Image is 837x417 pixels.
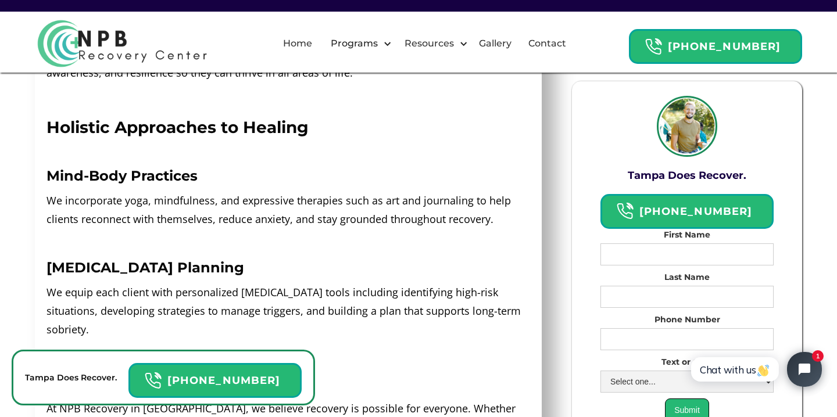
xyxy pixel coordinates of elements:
p: ‍ [46,88,530,106]
img: Header Calendar Icons [144,372,162,390]
a: Home [276,25,319,62]
a: Contact [521,25,573,62]
label: Text or Call? [600,355,774,367]
strong: [PHONE_NUMBER] [639,204,752,217]
label: Phone Number [600,313,774,325]
div: Resources [395,25,471,62]
p: We equip each client with personalized [MEDICAL_DATA] tools including identifying high-risk situa... [46,283,530,339]
p: ‍ [46,142,530,161]
img: Header Calendar Icons [616,202,634,220]
h4: Mind-Body Practices [46,167,530,185]
p: ‍ [46,234,530,253]
p: We incorporate yoga, mindfulness, and expressive therapies such as art and journaling to help cli... [46,191,530,228]
a: Header Calendar Icons[PHONE_NUMBER] [128,357,302,398]
div: Programs [328,37,381,51]
label: First Name [600,228,774,240]
h3: Tampa Does Recover. [600,168,774,182]
p: ‍ [46,344,530,363]
a: Gallery [472,25,518,62]
label: Last Name [600,271,774,282]
div: Programs [321,25,395,62]
h3: Holistic Approaches to Healing [46,118,530,136]
a: Header Calendar Icons[PHONE_NUMBER] [600,188,774,228]
strong: [PHONE_NUMBER] [167,374,280,387]
img: Header Calendar Icons [645,38,662,56]
strong: [PHONE_NUMBER] [668,40,781,53]
h4: [MEDICAL_DATA] Planning [46,258,530,277]
iframe: Tidio Chat [678,342,832,397]
a: Header Calendar Icons[PHONE_NUMBER] [629,23,802,64]
p: Tampa Does Recover. [25,371,117,384]
div: Resources [402,37,457,51]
